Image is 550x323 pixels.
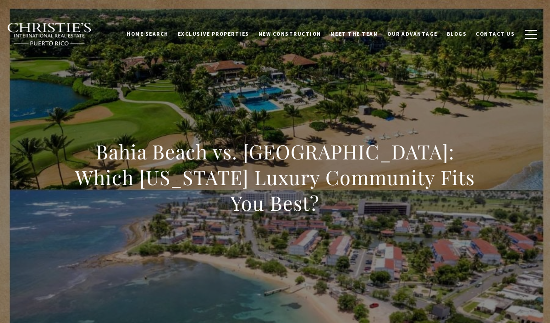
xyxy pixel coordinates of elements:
a: Blogs [442,22,472,45]
a: Exclusive Properties [173,22,254,45]
a: Home Search [122,22,173,45]
img: Christie's International Real Estate black text logo [7,22,92,46]
span: Blogs [447,31,467,37]
span: New Construction [258,31,321,37]
a: Meet the Team [326,22,383,45]
a: New Construction [254,22,326,45]
a: Our Advantage [383,22,442,45]
span: Contact Us [476,31,515,37]
span: Our Advantage [387,31,438,37]
h1: Bahia Beach vs. [GEOGRAPHIC_DATA]: Which [US_STATE] Luxury Community Fits You Best? [73,139,477,216]
span: Exclusive Properties [178,31,249,37]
